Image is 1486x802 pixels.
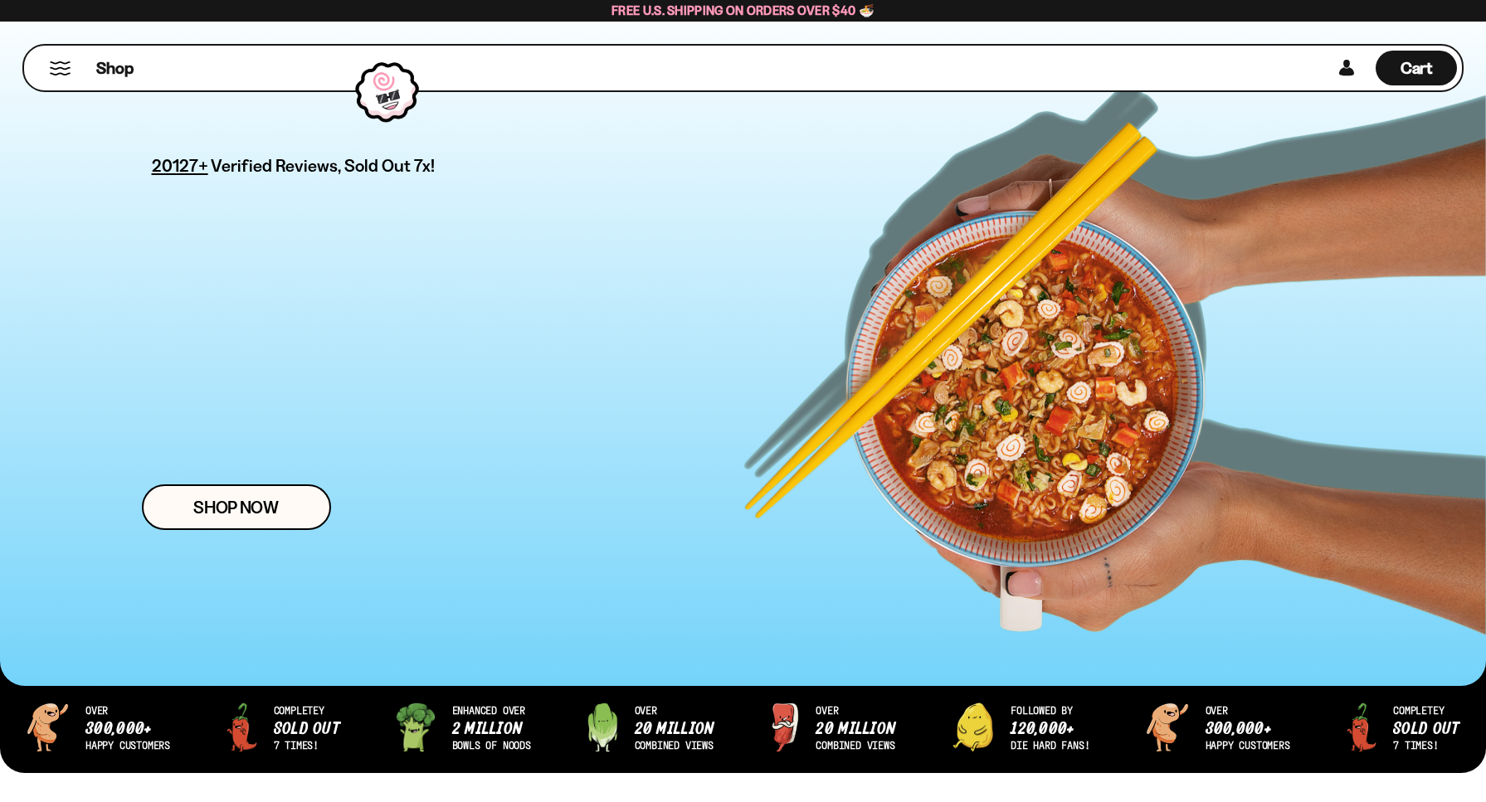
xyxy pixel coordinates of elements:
[49,61,71,75] button: Mobile Menu Trigger
[211,155,436,176] span: Verified Reviews, Sold Out 7x!
[611,2,875,18] span: Free U.S. Shipping on Orders over $40 🍜
[193,498,279,516] span: Shop Now
[1401,58,1433,78] span: Cart
[96,51,134,85] a: Shop
[152,153,208,178] span: 20127+
[142,484,331,530] a: Shop Now
[96,57,134,80] span: Shop
[1376,46,1457,90] div: Cart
